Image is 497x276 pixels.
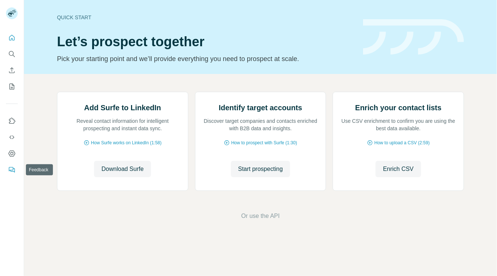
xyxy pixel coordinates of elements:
[6,147,18,160] button: Dashboard
[84,102,161,113] h2: Add Surfe to LinkedIn
[383,165,414,174] span: Enrich CSV
[231,139,297,146] span: How to prospect with Surfe (1:30)
[6,131,18,144] button: Use Surfe API
[340,117,456,132] p: Use CSV enrichment to confirm you are using the best data available.
[6,64,18,77] button: Enrich CSV
[6,80,18,93] button: My lists
[6,47,18,61] button: Search
[94,161,151,177] button: Download Surfe
[57,34,354,49] h1: Let’s prospect together
[231,161,291,177] button: Start prospecting
[376,161,421,177] button: Enrich CSV
[91,139,162,146] span: How Surfe works on LinkedIn (1:58)
[57,14,354,21] div: Quick start
[65,117,181,132] p: Reveal contact information for intelligent prospecting and instant data sync.
[6,114,18,128] button: Use Surfe on LinkedIn
[375,139,430,146] span: How to upload a CSV (2:59)
[101,165,144,174] span: Download Surfe
[6,163,18,176] button: Feedback
[6,31,18,44] button: Quick start
[203,117,319,132] p: Discover target companies and contacts enriched with B2B data and insights.
[238,165,283,174] span: Start prospecting
[363,19,464,55] img: banner
[241,212,280,221] button: Or use the API
[219,102,302,113] h2: Identify target accounts
[355,102,441,113] h2: Enrich your contact lists
[57,54,354,64] p: Pick your starting point and we’ll provide everything you need to prospect at scale.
